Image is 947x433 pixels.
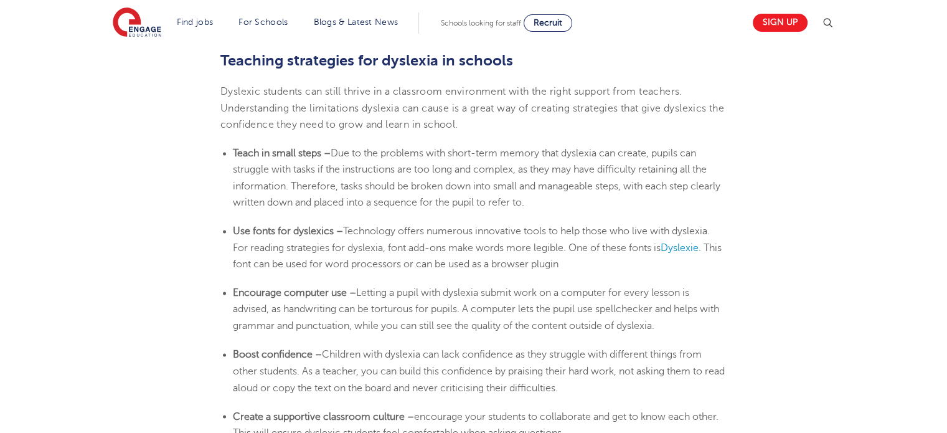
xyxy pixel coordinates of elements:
span: Due to the problems with short-term memory that dyslexia can create, pupils can struggle with tas... [233,148,720,208]
span: Recruit [534,18,562,27]
a: For Schools [238,17,288,27]
b: – [349,287,356,298]
span: Children with dyslexia can lack confidence as they struggle with different things from other stud... [233,349,725,393]
span: . This font can be used for word processors or can be used as a browser plugin [233,242,722,270]
b: Boost confidence – [233,349,322,360]
a: Recruit [524,14,572,32]
span: Dyslexic students can still thrive in a classroom environment with the right support from teacher... [220,86,724,130]
a: Find jobs [177,17,214,27]
b: Teach in small steps – [233,148,331,159]
b: Encourage computer use [233,287,347,298]
a: Sign up [753,14,808,32]
b: Teaching strategies for dyslexia in schools [220,52,513,69]
a: Dyslexie [661,242,699,254]
img: Engage Education [113,7,161,39]
b: Create a supportive classroom culture – [233,411,414,422]
b: Use fonts for dyslexics – [233,226,343,237]
a: Blogs & Latest News [314,17,398,27]
span: Schools looking for staff [441,19,521,27]
span: Technology offers numerous innovative tools to help those who live with dyslexia. For reading str... [233,226,710,253]
span: Letting a pupil with dyslexia submit work on a computer for every lesson is advised, as handwriti... [233,287,719,331]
